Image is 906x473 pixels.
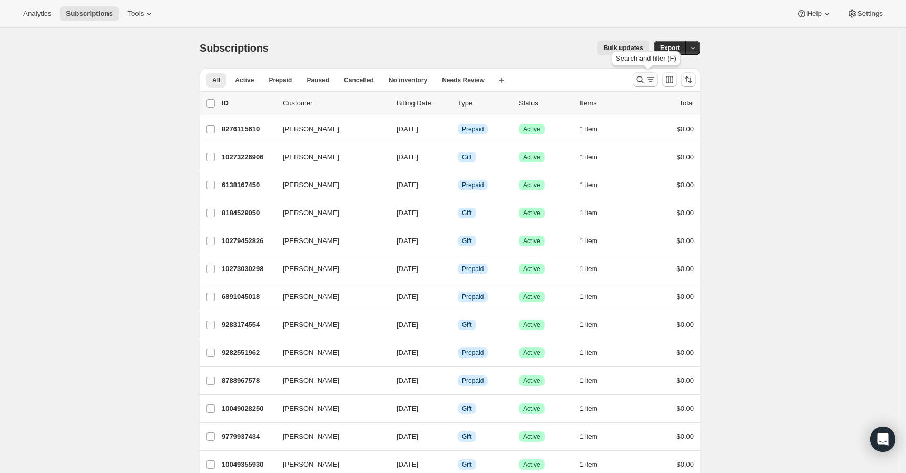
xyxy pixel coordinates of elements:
button: [PERSON_NAME] [277,344,382,361]
span: Active [235,76,254,84]
span: Active [523,349,540,357]
div: 10273030298[PERSON_NAME][DATE]InfoPrepaidSuccessActive1 item$0.00 [222,262,694,276]
span: $0.00 [676,237,694,245]
span: $0.00 [676,349,694,356]
button: [PERSON_NAME] [277,428,382,445]
span: Active [523,460,540,469]
span: [PERSON_NAME] [283,292,339,302]
button: [PERSON_NAME] [277,456,382,473]
span: [PERSON_NAME] [283,375,339,386]
span: Tools [127,9,144,18]
div: Type [458,98,510,109]
span: Active [523,265,540,273]
button: 1 item [580,234,609,248]
p: 10273030298 [222,264,274,274]
button: 1 item [580,262,609,276]
span: 1 item [580,209,597,217]
span: Paused [307,76,329,84]
span: Gift [462,460,472,469]
span: Gift [462,404,472,413]
button: [PERSON_NAME] [277,121,382,138]
span: [PERSON_NAME] [283,264,339,274]
span: All [212,76,220,84]
button: Tools [121,6,161,21]
span: Cancelled [344,76,374,84]
span: [PERSON_NAME] [283,208,339,218]
span: [DATE] [397,265,418,273]
span: Subscriptions [66,9,113,18]
span: [PERSON_NAME] [283,431,339,442]
button: 1 item [580,345,609,360]
span: Prepaid [462,265,484,273]
span: Help [807,9,821,18]
span: Subscriptions [200,42,269,54]
p: 10273226906 [222,152,274,162]
span: [DATE] [397,377,418,384]
button: [PERSON_NAME] [277,233,382,249]
span: No inventory [389,76,427,84]
div: 8276115610[PERSON_NAME][DATE]InfoPrepaidSuccessActive1 item$0.00 [222,122,694,137]
div: 8788967578[PERSON_NAME][DATE]InfoPrepaidSuccessActive1 item$0.00 [222,373,694,388]
button: [PERSON_NAME] [277,372,382,389]
span: 1 item [580,460,597,469]
p: 9283174554 [222,320,274,330]
span: [DATE] [397,404,418,412]
span: [DATE] [397,321,418,329]
div: 9282551962[PERSON_NAME][DATE]InfoPrepaidSuccessActive1 item$0.00 [222,345,694,360]
span: 1 item [580,181,597,189]
span: [PERSON_NAME] [283,403,339,414]
div: IDCustomerBilling DateTypeStatusItemsTotal [222,98,694,109]
p: 8184529050 [222,208,274,218]
p: 10049028250 [222,403,274,414]
div: 9283174554[PERSON_NAME][DATE]InfoGiftSuccessActive1 item$0.00 [222,317,694,332]
span: [PERSON_NAME] [283,152,339,162]
span: 1 item [580,237,597,245]
button: 1 item [580,122,609,137]
span: $0.00 [676,209,694,217]
div: 6138167450[PERSON_NAME][DATE]InfoPrepaidSuccessActive1 item$0.00 [222,178,694,192]
span: [PERSON_NAME] [283,124,339,134]
span: 1 item [580,321,597,329]
p: 10279452826 [222,236,274,246]
p: 8788967578 [222,375,274,386]
div: 10049355930[PERSON_NAME][DATE]InfoGiftSuccessActive1 item$0.00 [222,457,694,472]
button: [PERSON_NAME] [277,177,382,194]
button: Analytics [17,6,57,21]
button: [PERSON_NAME] [277,205,382,221]
span: 1 item [580,125,597,133]
span: Gift [462,153,472,161]
button: 1 item [580,401,609,416]
div: 8184529050[PERSON_NAME][DATE]InfoGiftSuccessActive1 item$0.00 [222,206,694,220]
span: $0.00 [676,125,694,133]
span: Prepaid [462,377,484,385]
span: [PERSON_NAME] [283,236,339,246]
span: Settings [858,9,883,18]
span: [PERSON_NAME] [283,320,339,330]
button: [PERSON_NAME] [277,288,382,305]
div: 10049028250[PERSON_NAME][DATE]InfoGiftSuccessActive1 item$0.00 [222,401,694,416]
span: Active [523,209,540,217]
span: 1 item [580,153,597,161]
div: 10279452826[PERSON_NAME][DATE]InfoGiftSuccessActive1 item$0.00 [222,234,694,248]
span: Needs Review [442,76,485,84]
span: [DATE] [397,125,418,133]
button: Subscriptions [60,6,119,21]
span: $0.00 [676,265,694,273]
span: Active [523,321,540,329]
button: Search and filter results [633,72,658,87]
span: [DATE] [397,209,418,217]
span: [DATE] [397,237,418,245]
span: $0.00 [676,181,694,189]
span: Active [523,377,540,385]
span: Gift [462,321,472,329]
span: 1 item [580,293,597,301]
span: Active [523,404,540,413]
button: 1 item [580,178,609,192]
span: [DATE] [397,460,418,468]
span: Bulk updates [604,44,643,52]
span: Analytics [23,9,51,18]
span: $0.00 [676,321,694,329]
button: Create new view [493,73,510,88]
p: 6891045018 [222,292,274,302]
button: Settings [841,6,889,21]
